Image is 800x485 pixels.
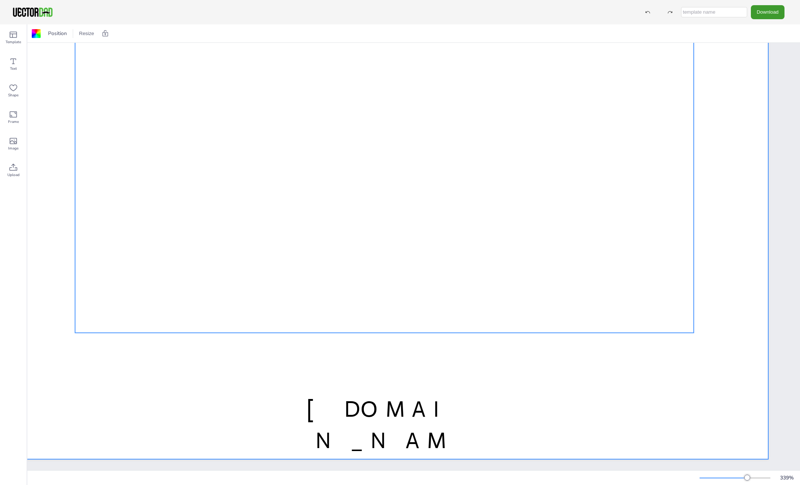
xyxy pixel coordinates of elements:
[8,145,18,151] span: Image
[8,119,19,125] span: Frame
[76,28,97,39] button: Resize
[10,66,17,72] span: Text
[751,5,784,19] button: Download
[8,92,18,98] span: Shape
[778,474,796,481] div: 339 %
[12,7,54,18] img: VectorDad-1.png
[7,172,20,178] span: Upload
[6,39,21,45] span: Template
[681,7,747,17] input: template name
[47,30,68,37] span: Position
